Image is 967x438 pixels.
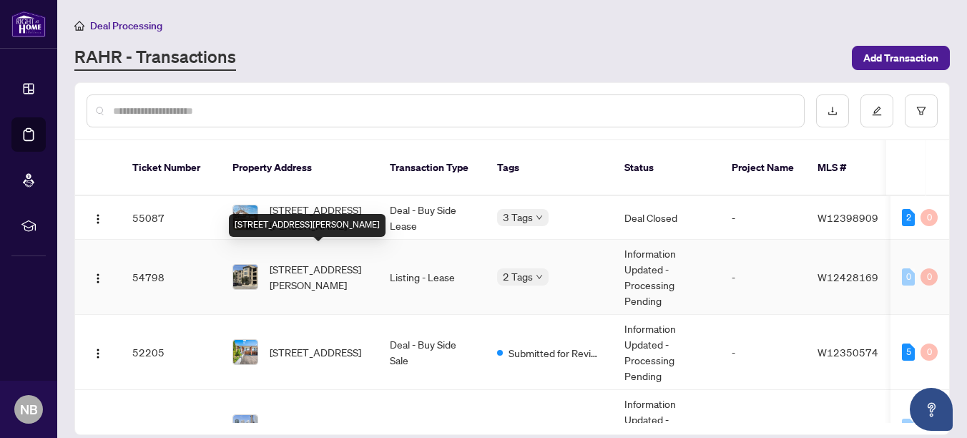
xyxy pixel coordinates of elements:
[87,266,109,288] button: Logo
[910,388,953,431] button: Open asap
[503,268,533,285] span: 2 Tags
[720,140,806,196] th: Project Name
[92,213,104,225] img: Logo
[905,94,938,127] button: filter
[92,348,104,359] img: Logo
[818,271,878,283] span: W12428169
[720,315,806,390] td: -
[536,214,543,221] span: down
[902,268,915,286] div: 0
[509,420,602,436] span: Requires Additional Docs
[613,240,720,315] td: Information Updated - Processing Pending
[613,315,720,390] td: Information Updated - Processing Pending
[509,345,602,361] span: Submitted for Review
[613,140,720,196] th: Status
[818,421,875,434] span: C12349787
[852,46,950,70] button: Add Transaction
[378,315,486,390] td: Deal - Buy Side Sale
[233,265,257,289] img: thumbnail-img
[921,268,938,286] div: 0
[816,94,849,127] button: download
[902,344,915,361] div: 5
[378,240,486,315] td: Listing - Lease
[121,140,221,196] th: Ticket Number
[806,140,892,196] th: MLS #
[221,140,378,196] th: Property Address
[863,47,938,69] span: Add Transaction
[229,214,386,237] div: [STREET_ADDRESS][PERSON_NAME]
[270,344,361,360] span: [STREET_ADDRESS]
[872,106,882,116] span: edit
[74,21,84,31] span: home
[818,211,878,224] span: W12398909
[818,346,878,359] span: W12350574
[90,19,162,32] span: Deal Processing
[121,196,221,240] td: 55087
[613,196,720,240] td: Deal Closed
[916,106,926,116] span: filter
[378,140,486,196] th: Transaction Type
[121,315,221,390] td: 52205
[233,340,257,364] img: thumbnail-img
[20,399,38,419] span: NB
[720,196,806,240] td: -
[828,106,838,116] span: download
[121,240,221,315] td: 54798
[270,261,367,293] span: [STREET_ADDRESS][PERSON_NAME]
[74,45,236,71] a: RAHR - Transactions
[921,209,938,226] div: 0
[902,419,915,436] div: 0
[378,196,486,240] td: Deal - Buy Side Lease
[87,341,109,364] button: Logo
[860,94,893,127] button: edit
[503,209,533,225] span: 3 Tags
[92,273,104,284] img: Logo
[921,344,938,361] div: 0
[902,209,915,226] div: 2
[270,202,367,233] span: [STREET_ADDRESS][PERSON_NAME]
[720,240,806,315] td: -
[486,140,613,196] th: Tags
[536,273,543,281] span: down
[87,206,109,229] button: Logo
[233,205,257,230] img: thumbnail-img
[11,11,46,37] img: logo
[270,419,361,435] span: [STREET_ADDRESS]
